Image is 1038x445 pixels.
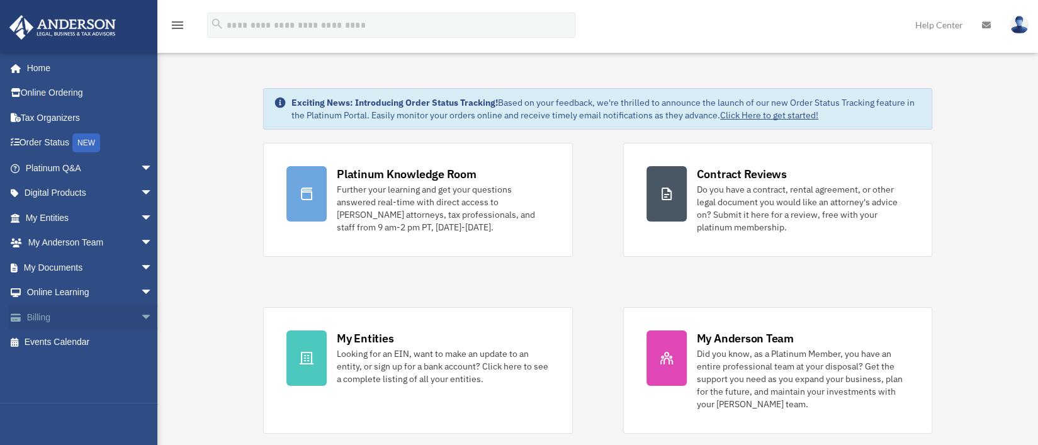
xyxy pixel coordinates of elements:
[623,143,933,257] a: Contract Reviews Do you have a contract, rental agreement, or other legal document you would like...
[697,183,910,234] div: Do you have a contract, rental agreement, or other legal document you would like an attorney's ad...
[720,110,818,121] a: Click Here to get started!
[9,255,172,280] a: My Documentsarrow_drop_down
[697,347,910,410] div: Did you know, as a Platinum Member, you have an entire professional team at your disposal? Get th...
[623,307,933,434] a: My Anderson Team Did you know, as a Platinum Member, you have an entire professional team at your...
[9,181,172,206] a: Digital Productsarrow_drop_down
[140,181,166,206] span: arrow_drop_down
[291,96,922,121] div: Based on your feedback, we're thrilled to announce the launch of our new Order Status Tracking fe...
[697,330,794,346] div: My Anderson Team
[263,307,573,434] a: My Entities Looking for an EIN, want to make an update to an entity, or sign up for a bank accoun...
[9,81,172,106] a: Online Ordering
[210,17,224,31] i: search
[6,15,120,40] img: Anderson Advisors Platinum Portal
[140,205,166,231] span: arrow_drop_down
[9,130,172,156] a: Order StatusNEW
[263,143,573,257] a: Platinum Knowledge Room Further your learning and get your questions answered real-time with dire...
[1010,16,1029,34] img: User Pic
[337,183,550,234] div: Further your learning and get your questions answered real-time with direct access to [PERSON_NAM...
[9,155,172,181] a: Platinum Q&Aarrow_drop_down
[337,166,477,182] div: Platinum Knowledge Room
[170,18,185,33] i: menu
[9,230,172,256] a: My Anderson Teamarrow_drop_down
[9,305,172,330] a: Billingarrow_drop_down
[337,330,393,346] div: My Entities
[140,155,166,181] span: arrow_drop_down
[140,280,166,306] span: arrow_drop_down
[9,205,172,230] a: My Entitiesarrow_drop_down
[697,166,787,182] div: Contract Reviews
[170,22,185,33] a: menu
[291,97,498,108] strong: Exciting News: Introducing Order Status Tracking!
[140,255,166,281] span: arrow_drop_down
[337,347,550,385] div: Looking for an EIN, want to make an update to an entity, or sign up for a bank account? Click her...
[9,105,172,130] a: Tax Organizers
[9,55,166,81] a: Home
[140,230,166,256] span: arrow_drop_down
[9,280,172,305] a: Online Learningarrow_drop_down
[140,305,166,330] span: arrow_drop_down
[9,330,172,355] a: Events Calendar
[72,133,100,152] div: NEW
